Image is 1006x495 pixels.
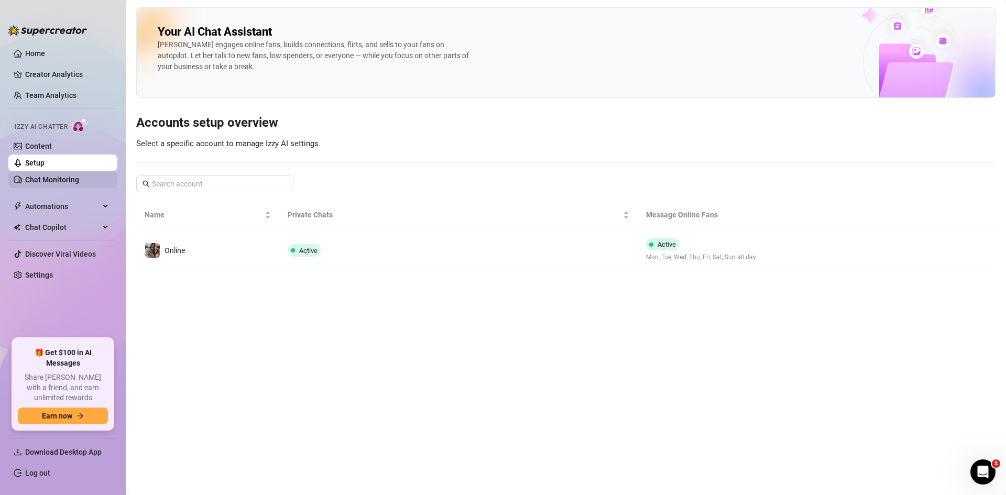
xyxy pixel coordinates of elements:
[158,25,272,39] h2: Your AI Chat Assistant
[72,118,88,133] img: AI Chatter
[288,209,620,221] span: Private Chats
[165,246,185,255] span: Online
[25,66,109,83] a: Creator Analytics
[143,180,150,188] span: search
[76,412,84,420] span: arrow-right
[658,240,676,248] span: Active
[152,178,279,190] input: Search account
[136,201,279,229] th: Name
[25,469,50,477] a: Log out
[992,459,1000,468] span: 1
[25,159,45,167] a: Setup
[25,198,100,215] span: Automations
[14,224,20,231] img: Chat Copilot
[158,39,472,72] div: [PERSON_NAME] engages online fans, builds connections, flirts, and sells to your fans on autopilo...
[136,139,321,148] span: Select a specific account to manage Izzy AI settings.
[299,247,318,255] span: Active
[638,201,877,229] th: Message Online Fans
[25,49,45,58] a: Home
[646,252,756,262] span: Mon, Tue, Wed, Thu, Fri, Sat, Sun all day
[14,202,22,211] span: thunderbolt
[14,448,22,456] span: download
[25,142,52,150] a: Content
[145,209,263,221] span: Name
[18,372,108,403] span: Share [PERSON_NAME] with a friend, and earn unlimited rewards
[970,459,996,485] iframe: Intercom live chat
[25,271,53,279] a: Settings
[8,25,87,36] img: logo-BBDzfeDw.svg
[136,115,996,131] h3: Accounts setup overview
[25,175,79,184] a: Chat Monitoring
[42,412,72,420] span: Earn now
[15,122,68,132] span: Izzy AI Chatter
[18,408,108,424] button: Earn nowarrow-right
[279,201,637,229] th: Private Chats
[25,219,100,236] span: Chat Copilot
[25,250,96,258] a: Discover Viral Videos
[145,243,160,258] img: Online
[25,91,76,100] a: Team Analytics
[25,448,102,456] span: Download Desktop App
[18,348,108,368] span: 🎁 Get $100 in AI Messages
